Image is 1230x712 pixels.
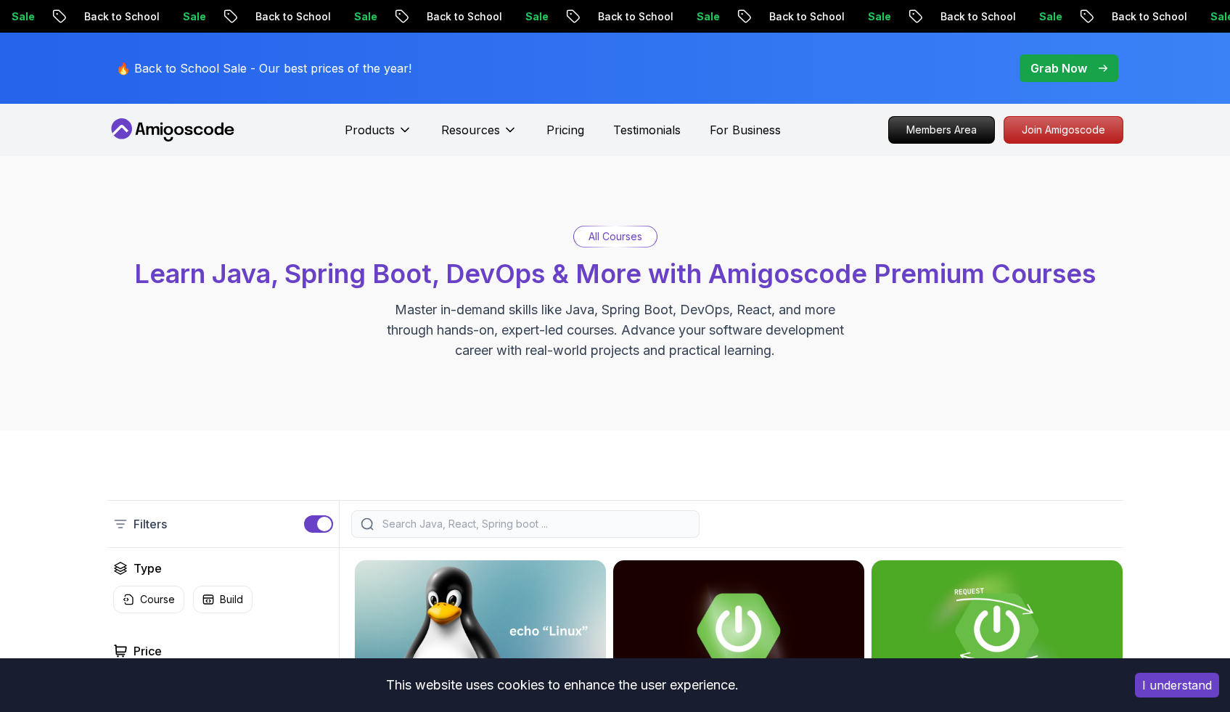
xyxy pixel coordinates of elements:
[342,9,388,24] p: Sale
[757,9,856,24] p: Back to School
[586,9,684,24] p: Back to School
[589,229,642,244] p: All Courses
[1027,9,1073,24] p: Sale
[116,60,411,77] p: 🔥 Back to School Sale - Our best prices of the year!
[113,586,184,613] button: Course
[441,121,517,150] button: Resources
[372,300,859,361] p: Master in-demand skills like Java, Spring Boot, DevOps, React, and more through hands-on, expert-...
[1099,9,1198,24] p: Back to School
[345,121,395,139] p: Products
[134,258,1096,290] span: Learn Java, Spring Boot, DevOps & More with Amigoscode Premium Courses
[888,116,995,144] a: Members Area
[710,121,781,139] a: For Business
[1004,116,1123,144] a: Join Amigoscode
[684,9,731,24] p: Sale
[414,9,513,24] p: Back to School
[243,9,342,24] p: Back to School
[134,642,162,660] h2: Price
[11,669,1113,701] div: This website uses cookies to enhance the user experience.
[345,121,412,150] button: Products
[613,121,681,139] a: Testimonials
[1135,673,1219,697] button: Accept cookies
[193,586,253,613] button: Build
[1030,60,1087,77] p: Grab Now
[134,560,162,577] h2: Type
[72,9,171,24] p: Back to School
[613,560,864,701] img: Advanced Spring Boot card
[889,117,994,143] p: Members Area
[134,515,167,533] p: Filters
[220,592,243,607] p: Build
[171,9,217,24] p: Sale
[513,9,559,24] p: Sale
[928,9,1027,24] p: Back to School
[872,560,1123,701] img: Building APIs with Spring Boot card
[355,560,606,701] img: Linux Fundamentals card
[380,517,690,531] input: Search Java, React, Spring boot ...
[140,592,175,607] p: Course
[441,121,500,139] p: Resources
[856,9,902,24] p: Sale
[1004,117,1123,143] p: Join Amigoscode
[546,121,584,139] a: Pricing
